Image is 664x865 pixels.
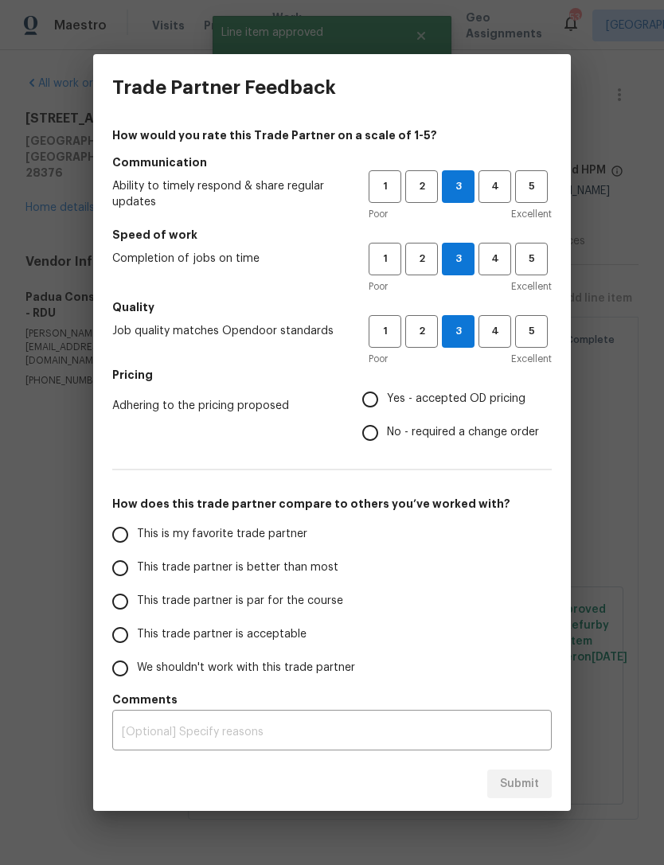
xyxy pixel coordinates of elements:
[369,206,388,222] span: Poor
[112,367,552,383] h5: Pricing
[370,177,400,196] span: 1
[137,526,307,543] span: This is my favorite trade partner
[478,170,511,203] button: 4
[443,250,474,268] span: 3
[515,170,548,203] button: 5
[112,323,343,339] span: Job quality matches Opendoor standards
[387,391,525,407] span: Yes - accepted OD pricing
[443,177,474,196] span: 3
[442,170,475,203] button: 3
[517,322,546,341] span: 5
[511,206,552,222] span: Excellent
[112,154,552,170] h5: Communication
[407,322,436,341] span: 2
[369,170,401,203] button: 1
[443,322,474,341] span: 3
[112,398,337,414] span: Adhering to the pricing proposed
[112,518,552,685] div: How does this trade partner compare to others you’ve worked with?
[369,351,388,367] span: Poor
[137,660,355,676] span: We shouldn't work with this trade partner
[137,559,338,576] span: This trade partner is better than most
[112,299,552,315] h5: Quality
[407,177,436,196] span: 2
[112,692,552,707] h5: Comments
[511,351,552,367] span: Excellent
[369,243,401,275] button: 1
[405,243,438,275] button: 2
[137,626,307,643] span: This trade partner is acceptable
[369,279,388,294] span: Poor
[517,177,546,196] span: 5
[407,250,436,268] span: 2
[362,383,552,450] div: Pricing
[370,322,400,341] span: 1
[480,322,510,341] span: 4
[478,315,511,348] button: 4
[517,250,546,268] span: 5
[369,315,401,348] button: 1
[515,315,548,348] button: 5
[405,170,438,203] button: 2
[112,227,552,243] h5: Speed of work
[480,177,510,196] span: 4
[480,250,510,268] span: 4
[137,593,343,610] span: This trade partner is par for the course
[387,424,539,441] span: No - required a change order
[370,250,400,268] span: 1
[112,127,552,143] h4: How would you rate this Trade Partner on a scale of 1-5?
[112,251,343,267] span: Completion of jobs on time
[112,178,343,210] span: Ability to timely respond & share regular updates
[478,243,511,275] button: 4
[515,243,548,275] button: 5
[442,243,475,275] button: 3
[442,315,475,348] button: 3
[405,315,438,348] button: 2
[511,279,552,294] span: Excellent
[112,496,552,512] h5: How does this trade partner compare to others you’ve worked with?
[112,76,336,99] h3: Trade Partner Feedback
